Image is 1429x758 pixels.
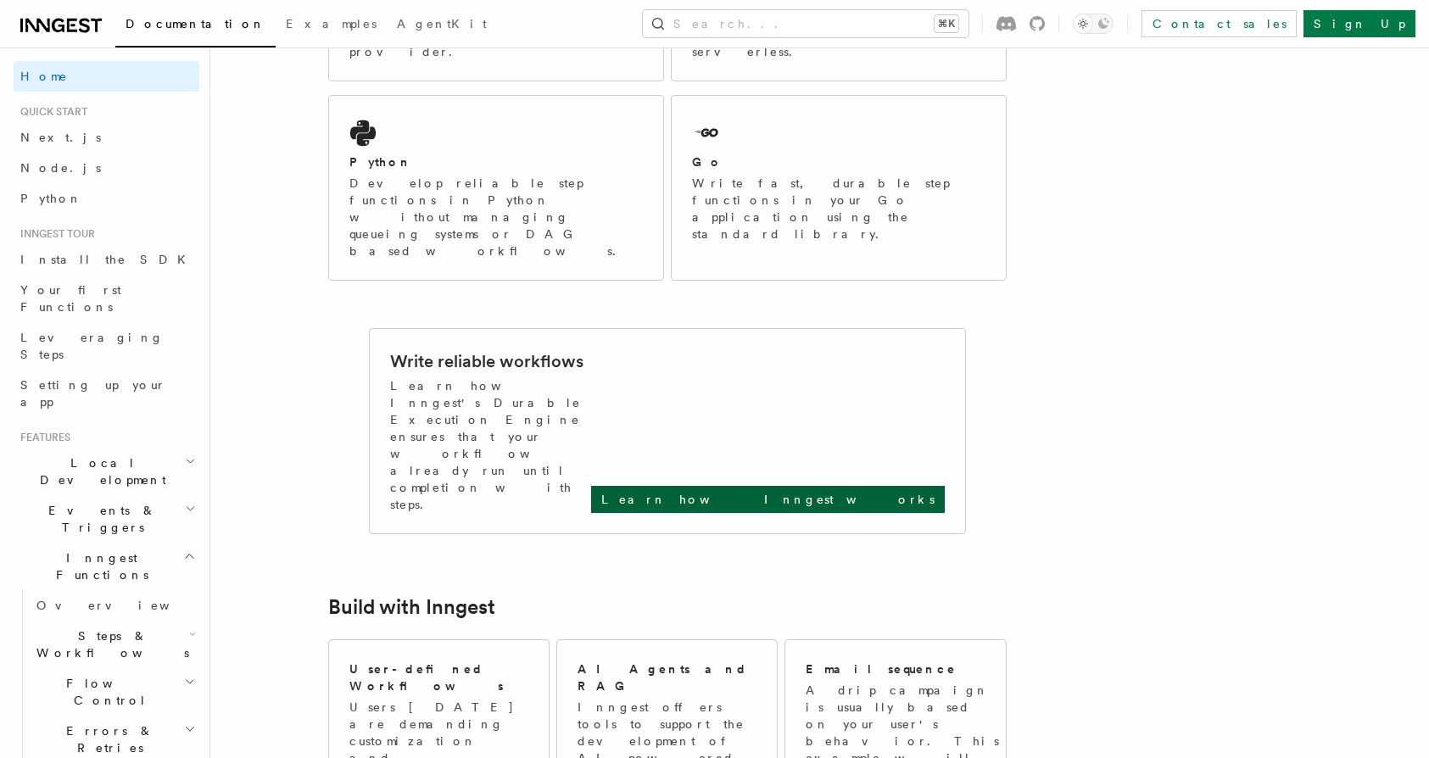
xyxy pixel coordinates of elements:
button: Toggle dark mode [1073,14,1114,34]
a: Build with Inngest [328,595,495,619]
button: Flow Control [30,668,199,716]
a: AgentKit [387,5,497,46]
a: Setting up your app [14,370,199,417]
a: Next.js [14,122,199,153]
a: GoWrite fast, durable step functions in your Go application using the standard library. [671,95,1007,281]
span: Setting up your app [20,378,166,409]
a: Node.js [14,153,199,183]
button: Search...⌘K [643,10,968,37]
span: Leveraging Steps [20,331,164,361]
a: Examples [276,5,387,46]
span: Documentation [126,17,265,31]
span: Python [20,192,82,205]
a: Contact sales [1142,10,1297,37]
h2: User-defined Workflows [349,660,528,694]
button: Local Development [14,448,199,495]
button: Steps & Workflows [30,621,199,668]
h2: AI Agents and RAG [578,660,759,694]
a: Home [14,61,199,92]
span: Inngest Functions [14,549,183,583]
p: Learn how Inngest works [601,491,935,508]
p: Write fast, durable step functions in your Go application using the standard library. [692,175,985,242]
span: Local Development [14,454,185,488]
span: Home [20,68,68,85]
p: Develop reliable step functions in Python without managing queueing systems or DAG based workflows. [349,175,643,259]
span: Steps & Workflows [30,627,189,661]
h2: Write reliable workflows [390,349,583,373]
a: Documentation [115,5,276,47]
a: Overview [30,590,199,621]
span: AgentKit [397,17,487,31]
a: PythonDevelop reliable step functions in Python without managing queueing systems or DAG based wo... [328,95,664,281]
span: Inngest tour [14,227,95,241]
span: Next.js [20,131,101,144]
span: Your first Functions [20,283,121,314]
span: Features [14,431,70,444]
span: Install the SDK [20,253,196,266]
span: Events & Triggers [14,502,185,536]
a: Python [14,183,199,214]
span: Flow Control [30,675,184,709]
a: Learn how Inngest works [591,486,945,513]
h2: Go [692,153,723,170]
a: Leveraging Steps [14,322,199,370]
span: Overview [36,599,211,612]
span: Node.js [20,161,101,175]
button: Events & Triggers [14,495,199,543]
h2: Python [349,153,412,170]
span: Errors & Retries [30,722,184,756]
p: Learn how Inngest's Durable Execution Engine ensures that your workflow already run until complet... [390,377,591,513]
h2: Email sequence [806,660,957,677]
button: Inngest Functions [14,543,199,590]
a: Install the SDK [14,244,199,275]
span: Quick start [14,105,87,119]
a: Your first Functions [14,275,199,322]
kbd: ⌘K [935,15,958,32]
span: Examples [286,17,377,31]
a: Sign Up [1303,10,1415,37]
